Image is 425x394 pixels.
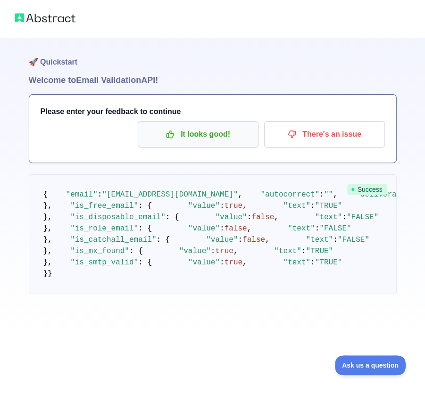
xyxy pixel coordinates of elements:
span: : [247,213,252,222]
span: : [319,190,324,199]
span: : [333,236,338,244]
span: : { [157,236,170,244]
span: : [310,258,315,267]
span: "text" [283,202,310,210]
span: "TRUE" [315,258,342,267]
span: "value" [188,224,220,233]
iframe: Toggle Customer Support [335,355,406,375]
span: "email" [66,190,98,199]
span: "FALSE" [347,213,378,222]
button: It looks good! [138,121,258,148]
span: "value" [215,213,247,222]
span: : [220,224,225,233]
span: : [238,236,242,244]
span: : [98,190,102,199]
span: : [211,247,216,255]
span: "value" [188,258,220,267]
p: There's an issue [271,126,378,142]
span: true [215,247,233,255]
span: , [274,213,279,222]
span: : { [138,258,152,267]
span: "text" [315,213,342,222]
span: "is_disposable_email" [70,213,166,222]
span: "[EMAIL_ADDRESS][DOMAIN_NAME]" [102,190,238,199]
span: false [251,213,274,222]
span: true [225,202,242,210]
span: : { [129,247,143,255]
span: "TRUE" [315,202,342,210]
p: It looks good! [145,126,251,142]
h3: Please enter your feedback to continue [41,106,385,117]
span: "is_catchall_email" [70,236,156,244]
span: : [220,202,225,210]
span: , [265,236,270,244]
span: "text" [306,236,333,244]
span: "" [324,190,333,199]
span: "text" [288,224,315,233]
span: , [333,190,338,199]
span: "text" [283,258,310,267]
span: , [242,258,247,267]
span: , [242,202,247,210]
span: : { [138,224,152,233]
button: There's an issue [264,121,385,148]
span: : [310,202,315,210]
span: : [301,247,306,255]
span: "FALSE" [319,224,351,233]
span: : [315,224,320,233]
span: "autocorrect" [260,190,319,199]
span: : [342,213,347,222]
span: "FALSE" [338,236,369,244]
span: : [220,258,225,267]
span: "TRUE" [306,247,333,255]
span: "is_free_email" [70,202,138,210]
span: false [225,224,247,233]
span: , [247,224,252,233]
span: : { [166,213,179,222]
span: "value" [188,202,220,210]
span: "is_mx_found" [70,247,129,255]
span: "value" [206,236,238,244]
span: , [233,247,238,255]
span: "is_role_email" [70,224,138,233]
span: "text" [274,247,301,255]
span: , [238,190,242,199]
h1: Welcome to Email Validation API! [29,74,397,87]
h1: 🚀 Quickstart [29,38,397,74]
span: Success [347,184,387,195]
span: { [43,190,48,199]
span: "value" [179,247,211,255]
img: Abstract logo [15,11,75,25]
span: true [225,258,242,267]
span: : { [138,202,152,210]
span: false [242,236,265,244]
span: "is_smtp_valid" [70,258,138,267]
